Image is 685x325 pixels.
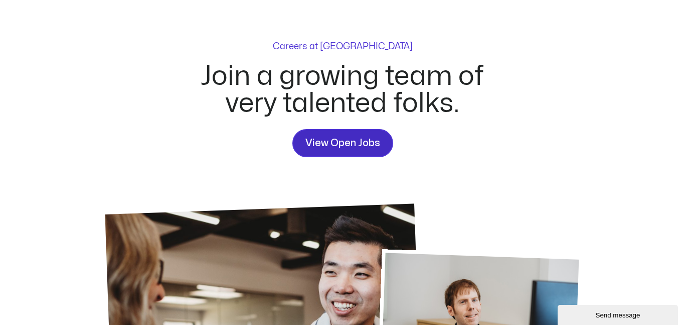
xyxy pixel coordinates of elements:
[189,63,496,117] h2: Join a growing team of very talented folks.
[558,303,680,325] iframe: chat widget
[292,129,393,157] a: View Open Jobs
[305,135,380,151] span: View Open Jobs
[273,42,413,51] p: Careers at [GEOGRAPHIC_DATA]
